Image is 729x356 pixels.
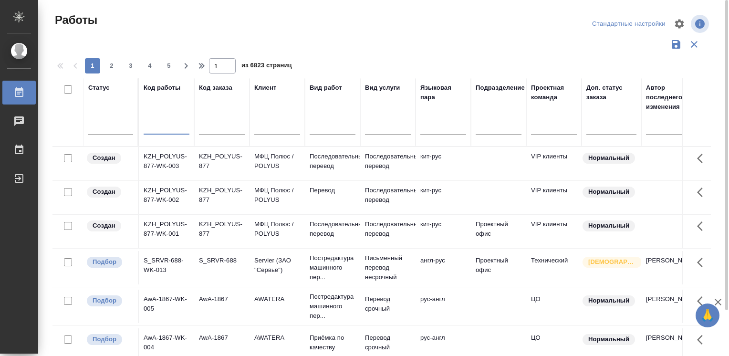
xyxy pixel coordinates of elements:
p: [DEMOGRAPHIC_DATA] [588,257,636,267]
p: Постредактура машинного пер... [310,292,355,321]
p: Перевод срочный [365,333,411,352]
div: Заказ еще не согласован с клиентом, искать исполнителей рано [86,186,133,199]
button: 2 [104,58,119,73]
p: AWATERA [254,294,300,304]
td: AwA-1867-WK-005 [139,290,194,323]
td: KZH_POLYUS-877-WK-001 [139,215,194,248]
p: Постредактура машинного пер... [310,253,355,282]
p: Создан [93,153,115,163]
p: Подбор [93,335,116,344]
p: Подбор [93,296,116,305]
p: Перевод срочный [365,294,411,314]
td: кит-рус [416,181,471,214]
div: Заказ еще не согласован с клиентом, искать исполнителей рано [86,152,133,165]
p: Нормальный [588,221,629,230]
p: Последовательный перевод [365,220,411,239]
div: KZH_POLYUS-877 [199,186,245,205]
button: 4 [142,58,157,73]
span: 🙏 [699,305,716,325]
div: Языковая пара [420,83,466,102]
button: 5 [161,58,177,73]
td: KZH_POLYUS-877-WK-002 [139,181,194,214]
div: Проектная команда [531,83,577,102]
span: 5 [161,61,177,71]
span: 3 [123,61,138,71]
button: 3 [123,58,138,73]
div: Можно подбирать исполнителей [86,294,133,307]
div: Код работы [144,83,180,93]
span: из 6823 страниц [241,60,292,73]
td: Проектный офис [471,215,526,248]
div: Вид работ [310,83,342,93]
div: Клиент [254,83,276,93]
td: [PERSON_NAME] [641,251,697,284]
p: МФЦ Полюс / POLYUS [254,152,300,171]
div: Доп. статус заказа [586,83,636,102]
p: Последовательный перевод [310,220,355,239]
span: Настроить таблицу [668,12,691,35]
button: Здесь прячутся важные кнопки [691,290,714,313]
p: МФЦ Полюс / POLYUS [254,186,300,205]
td: кит-рус [416,147,471,180]
span: Работы [52,12,97,28]
div: Вид услуги [365,83,400,93]
div: Можно подбирать исполнителей [86,333,133,346]
div: AwA-1867 [199,294,245,304]
td: KZH_POLYUS-877-WK-003 [139,147,194,180]
button: Сохранить фильтры [667,35,685,53]
button: Здесь прячутся важные кнопки [691,147,714,170]
p: Последовательный перевод [365,152,411,171]
button: Здесь прячутся важные кнопки [691,215,714,238]
p: МФЦ Полюс / POLYUS [254,220,300,239]
span: 2 [104,61,119,71]
div: Автор последнего изменения [646,83,692,112]
div: KZH_POLYUS-877 [199,152,245,171]
p: Нормальный [588,153,629,163]
div: KZH_POLYUS-877 [199,220,245,239]
p: Создан [93,187,115,197]
p: Последовательный перевод [310,152,355,171]
button: 🙏 [696,304,719,327]
p: Нормальный [588,296,629,305]
p: Перевод [310,186,355,195]
td: рус-англ [416,290,471,323]
button: Здесь прячутся важные кнопки [691,181,714,204]
p: AWATERA [254,333,300,343]
div: Подразделение [476,83,525,93]
td: S_SRVR-688-WK-013 [139,251,194,284]
td: VIP клиенты [526,147,582,180]
td: Технический [526,251,582,284]
div: Заказ еще не согласован с клиентом, искать исполнителей рано [86,220,133,232]
div: S_SRVR-688 [199,256,245,265]
div: AwA-1867 [199,333,245,343]
span: Посмотреть информацию [691,15,711,33]
button: Здесь прячутся важные кнопки [691,328,714,351]
div: split button [590,17,668,31]
td: VIP клиенты [526,215,582,248]
td: англ-рус [416,251,471,284]
button: Здесь прячутся важные кнопки [691,251,714,274]
p: Последовательный перевод [365,186,411,205]
td: [PERSON_NAME]malinina [641,290,697,323]
p: Письменный перевод несрочный [365,253,411,282]
p: Нормальный [588,335,629,344]
p: Подбор [93,257,116,267]
p: Создан [93,221,115,230]
div: Статус [88,83,110,93]
td: ЦО [526,290,582,323]
td: VIP клиенты [526,181,582,214]
p: Приёмка по качеству [310,333,355,352]
p: Нормальный [588,187,629,197]
td: Проектный офис [471,251,526,284]
div: Можно подбирать исполнителей [86,256,133,269]
td: кит-рус [416,215,471,248]
button: Сбросить фильтры [685,35,703,53]
p: Servier (ЗАО "Сервье") [254,256,300,275]
div: Код заказа [199,83,232,93]
span: 4 [142,61,157,71]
